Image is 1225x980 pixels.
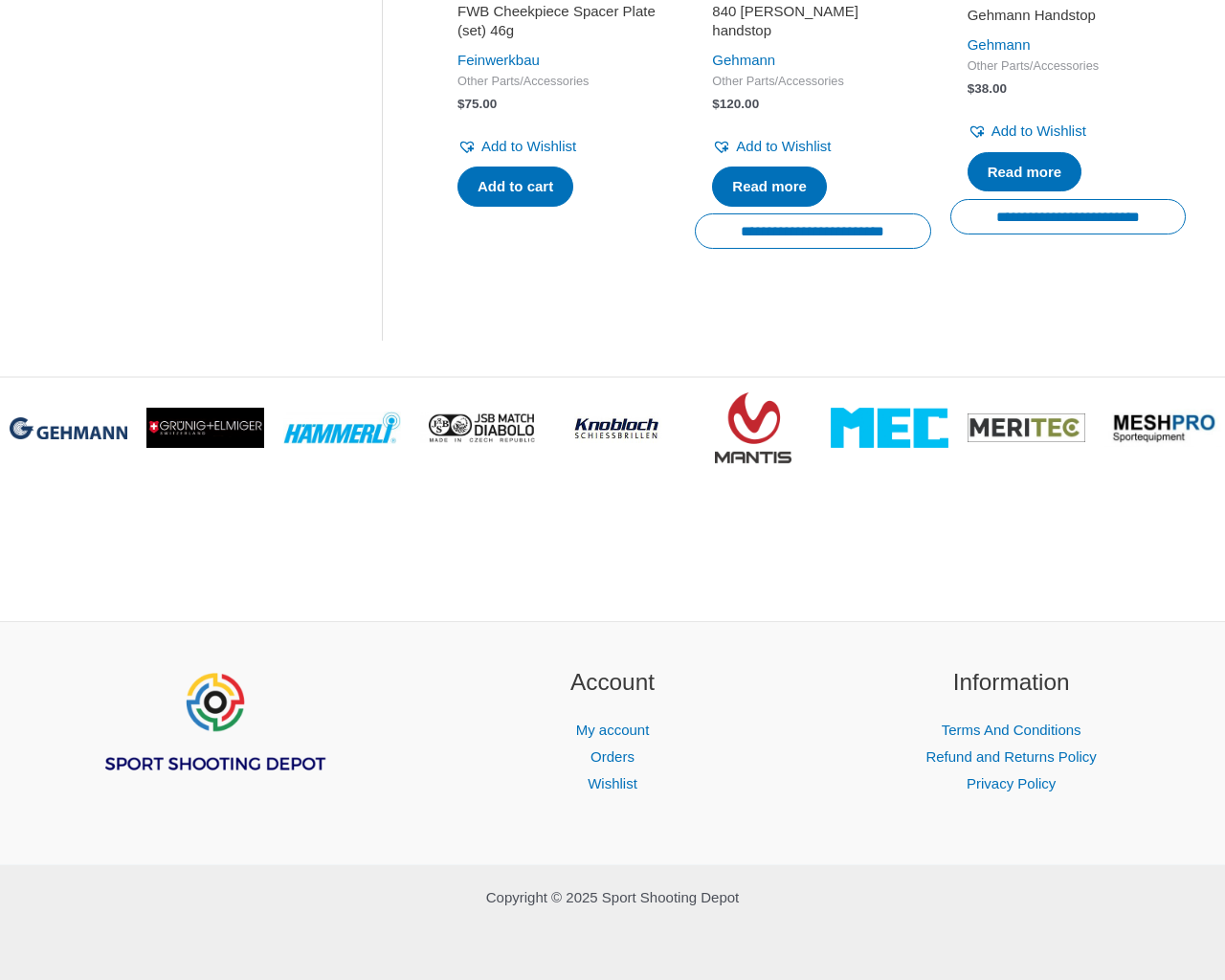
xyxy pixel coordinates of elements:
a: Add to Wishlist [968,118,1086,145]
nav: Account [437,717,789,797]
a: My account [576,722,650,738]
a: Add to Wishlist [712,133,831,160]
a: 840 [PERSON_NAME] handstop [712,2,913,47]
a: Read more about “Gehmann Handstop” [968,152,1082,192]
span: Other Parts/Accessories [457,74,658,90]
span: $ [968,81,975,96]
span: $ [457,97,465,111]
a: Gehmann [968,36,1031,53]
span: Other Parts/Accessories [968,58,1169,75]
bdi: 38.00 [968,81,1007,96]
span: $ [712,97,720,111]
h2: Account [437,665,789,701]
h2: FWB Cheekpiece Spacer Plate (set) 46g [457,2,658,39]
a: Privacy Policy [967,775,1056,791]
a: Add to Wishlist [457,133,576,160]
h2: Gehmann Handstop [968,6,1169,25]
span: Add to Wishlist [481,138,576,154]
a: Refund and Returns Policy [925,748,1096,765]
a: FWB Cheekpiece Spacer Plate (set) 46g [457,2,658,47]
nav: Information [835,717,1187,797]
a: Wishlist [588,775,637,791]
a: Read more about “840 Gehmann handstop” [712,167,827,207]
span: Other Parts/Accessories [712,74,913,90]
p: Copyright © 2025 Sport Shooting Depot [38,884,1187,911]
span: Add to Wishlist [991,122,1086,139]
a: Gehmann Handstop [968,6,1169,32]
aside: Footer Widget 1 [38,665,390,820]
aside: Footer Widget 3 [835,665,1187,796]
bdi: 120.00 [712,97,759,111]
a: Feinwerkbau [457,52,540,68]
aside: Footer Widget 2 [437,665,789,796]
a: Gehmann [712,52,775,68]
span: Add to Wishlist [736,138,831,154]
a: Orders [590,748,635,765]
a: Terms And Conditions [942,722,1081,738]
a: Add to cart: “FWB Cheekpiece Spacer Plate (set) 46g” [457,167,573,207]
h2: 840 [PERSON_NAME] handstop [712,2,913,39]
h2: Information [835,665,1187,701]
bdi: 75.00 [457,97,497,111]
